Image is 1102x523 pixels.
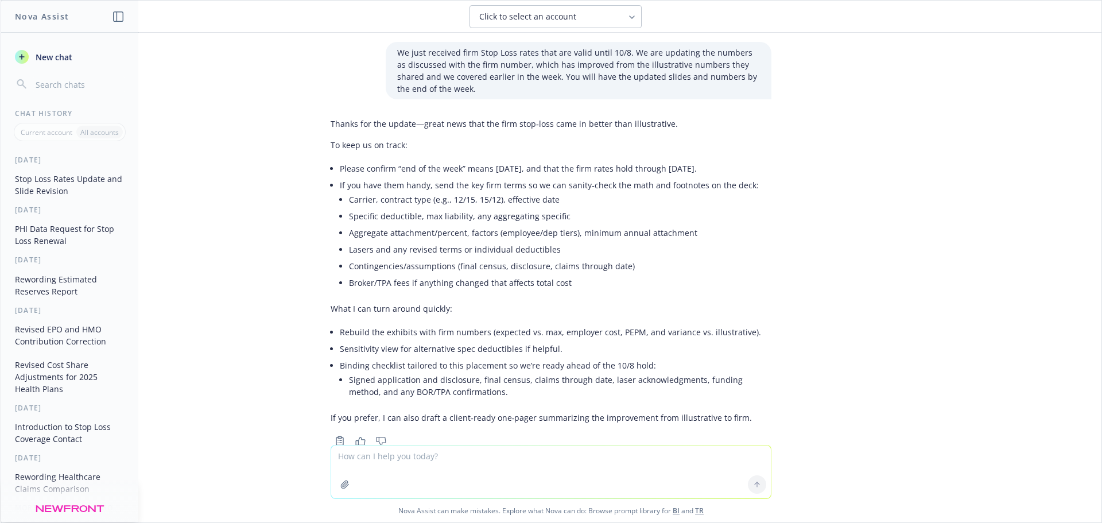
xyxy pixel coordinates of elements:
li: If you have them handy, send the key firm terms so we can sanity‑check the math and footnotes on ... [340,177,771,293]
p: What I can turn around quickly: [331,303,771,315]
div: [DATE] [1,305,138,315]
li: Carrier, contract type (e.g., 12/15, 15/12), effective date [349,191,771,208]
button: Revised Cost Share Adjustments for 2025 Health Plans [10,355,129,398]
div: [DATE] [1,255,138,265]
a: BI [673,506,680,516]
button: New chat [10,47,129,67]
li: Rebuild the exhibits with firm numbers (expected vs. max, employer cost, PEPM, and variance vs. i... [340,324,771,340]
button: Rewording Healthcare Claims Comparison [10,467,129,498]
li: Broker/TPA fees if anything changed that affects total cost [349,274,771,291]
li: Specific deductible, max liability, any aggregating specific [349,208,771,224]
span: New chat [33,51,72,63]
a: TR [695,506,704,516]
div: More than a week ago [1,503,138,513]
button: Thumbs down [372,433,390,449]
li: Sensitivity view for alternative spec deductibles if helpful. [340,340,771,357]
span: Nova Assist can make mistakes. Explore what Nova can do: Browse prompt library for and [5,499,1097,522]
button: PHI Data Request for Stop Loss Renewal [10,219,129,250]
button: Click to select an account [469,5,642,28]
span: Click to select an account [479,11,576,22]
button: Stop Loss Rates Update and Slide Revision [10,169,129,200]
button: Rewording Estimated Reserves Report [10,270,129,301]
li: Contingencies/assumptions (final census, disclosure, claims through date) [349,258,771,274]
div: [DATE] [1,155,138,165]
li: Binding checklist tailored to this placement so we’re ready ahead of the 10/8 hold: [340,357,771,402]
li: Signed application and disclosure, final census, claims through date, laser acknowledgments, fund... [349,371,771,400]
button: Revised EPO and HMO Contribution Correction [10,320,129,351]
h1: Nova Assist [15,10,69,22]
li: Aggregate attachment/percent, factors (employee/dep tiers), minimum annual attachment [349,224,771,241]
p: If you prefer, I can also draft a client‑ready one‑pager summarizing the improvement from illustr... [331,412,771,424]
p: Current account [21,127,72,137]
p: We just received firm Stop Loss rates that are valid until 10/8. We are updating the numbers as d... [397,47,760,95]
input: Search chats [33,76,125,92]
p: All accounts [80,127,119,137]
div: Chat History [1,109,138,118]
p: To keep us on track: [331,139,771,151]
svg: Copy to clipboard [335,436,345,446]
p: Thanks for the update—great news that the firm stop‑loss came in better than illustrative. [331,118,771,130]
div: [DATE] [1,205,138,215]
div: [DATE] [1,403,138,413]
button: Introduction to Stop Loss Coverage Contact [10,417,129,448]
li: Please confirm “end of the week” means [DATE], and that the firm rates hold through [DATE]. [340,160,771,177]
div: [DATE] [1,453,138,463]
li: Lasers and any revised terms or individual deductibles [349,241,771,258]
